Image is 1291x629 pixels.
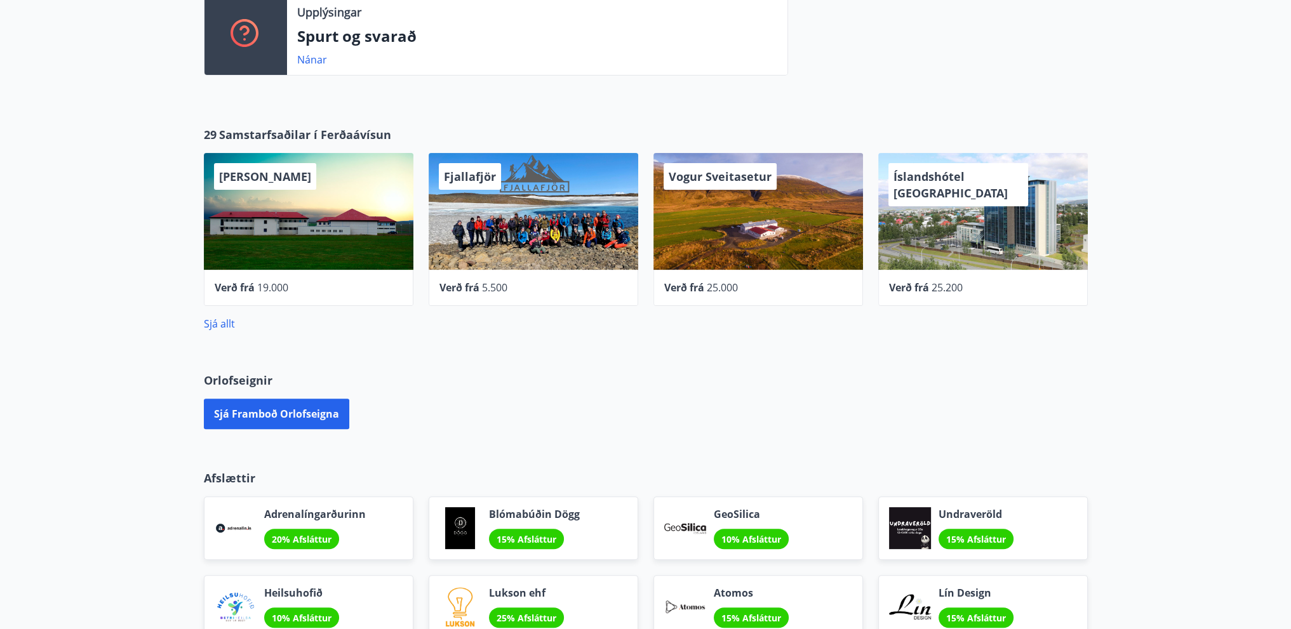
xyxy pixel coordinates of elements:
[297,4,361,20] p: Upplýsingar
[664,281,704,295] span: Verð frá
[893,169,1008,201] span: Íslandshótel [GEOGRAPHIC_DATA]
[669,169,772,184] span: Vogur Sveitasetur
[721,533,781,545] span: 10% Afsláttur
[297,53,327,67] a: Nánar
[497,533,556,545] span: 15% Afsláttur
[204,126,217,143] span: 29
[204,317,235,331] a: Sjá allt
[439,281,479,295] span: Verð frá
[215,281,255,295] span: Verð frá
[204,470,1088,486] p: Afslættir
[482,281,507,295] span: 5.500
[721,612,781,624] span: 15% Afsláttur
[889,281,929,295] span: Verð frá
[204,372,272,388] span: Orlofseignir
[714,586,789,600] span: Atomos
[707,281,738,295] span: 25.000
[444,169,496,184] span: Fjallafjör
[264,586,339,600] span: Heilsuhofið
[489,507,580,521] span: Blómabúðin Dögg
[946,612,1006,624] span: 15% Afsláttur
[939,586,1013,600] span: Lín Design
[219,169,311,184] span: [PERSON_NAME]
[297,25,777,47] p: Spurt og svarað
[219,126,391,143] span: Samstarfsaðilar í Ferðaávísun
[257,281,288,295] span: 19.000
[204,399,349,429] button: Sjá framboð orlofseigna
[939,507,1013,521] span: Undraveröld
[714,507,789,521] span: GeoSilica
[264,507,366,521] span: Adrenalíngarðurinn
[489,586,564,600] span: Lukson ehf
[497,612,556,624] span: 25% Afsláttur
[272,612,331,624] span: 10% Afsláttur
[932,281,963,295] span: 25.200
[272,533,331,545] span: 20% Afsláttur
[946,533,1006,545] span: 15% Afsláttur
